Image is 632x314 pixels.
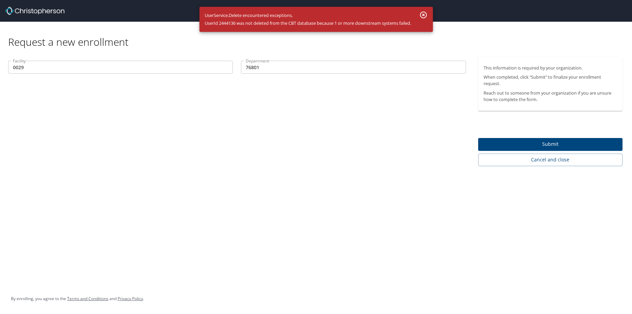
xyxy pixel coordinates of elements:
[118,296,143,301] a: Privacy Policy
[484,65,617,71] p: This information is required by your organization.
[478,138,623,151] button: Submit
[484,156,617,164] span: Cancel and close
[478,154,623,166] button: Cancel and close
[67,296,108,301] a: Terms and Conditions
[241,61,466,74] input: EX:
[205,9,411,30] div: UserService.Delete encountered exceptions. UserId 2444136 was not deleted from the CBT database b...
[484,90,617,103] p: Reach out to someone from your organization if you are unsure how to complete the form.
[8,61,233,74] input: EX:
[11,290,144,307] div: By enrolling, you agree to the and .
[484,140,617,149] span: Submit
[484,74,617,87] p: When completed, click “Submit” to finalize your enrollment request.
[5,7,64,15] img: cbt logo
[8,22,628,48] div: Request a new enrollment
